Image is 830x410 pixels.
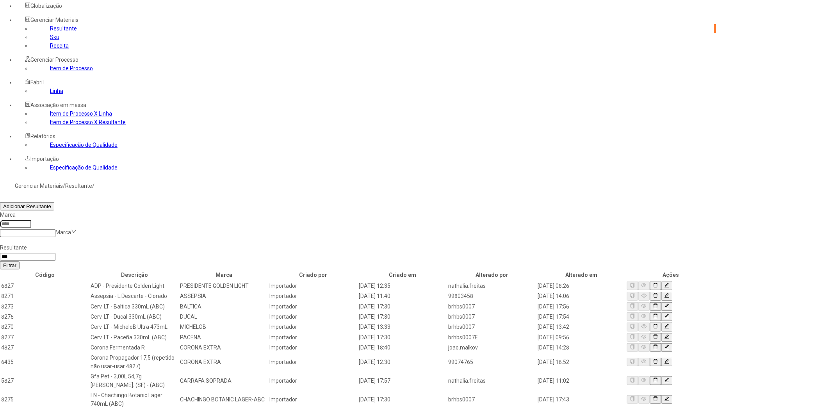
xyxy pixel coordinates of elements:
span: Associação em massa [30,102,86,108]
td: Importador [269,291,358,301]
td: PACENA [180,333,268,342]
span: Gerenciar Processo [30,57,78,63]
td: brhbs0007 [448,322,536,332]
td: ASSEPSIA [180,291,268,301]
th: Marca [180,270,268,280]
td: 8275 [1,390,89,408]
a: Resultante [50,25,77,32]
td: [DATE] 08:26 [537,281,626,291]
td: ADP - Presidente Golden Light [90,281,179,291]
td: CHACHINGO BOTANIC LAGER-ABC [180,390,268,408]
td: [DATE] 18:40 [358,343,447,352]
a: Item de Processo X Linha [50,111,112,117]
nz-breadcrumb-separator: / [63,183,65,189]
td: nathalia.freitas [448,281,536,291]
td: 99803458 [448,291,536,301]
td: [DATE] 17:30 [358,302,447,311]
td: Assepsia - L.Descarte - Clorado [90,291,179,301]
td: CORONA EXTRA [180,353,268,371]
td: brhbs0007 [448,302,536,311]
td: [DATE] 11:40 [358,291,447,301]
a: Item de Processo [50,65,93,71]
td: [DATE] 13:42 [537,322,626,332]
td: [DATE] 13:33 [358,322,447,332]
td: 6827 [1,281,89,291]
td: Importador [269,333,358,342]
td: 6435 [1,353,89,371]
td: [DATE] 11:02 [537,372,626,390]
span: Adicionar Resultante [3,203,51,209]
a: Especificação de Qualidade [50,164,118,171]
a: Item de Processo X Resultante [50,119,126,125]
th: Alterado por [448,270,536,280]
td: [DATE] 12:30 [358,353,447,371]
td: [DATE] 16:52 [537,353,626,371]
span: Relatórios [30,133,55,139]
span: Fabril [30,79,44,86]
td: 5827 [1,372,89,390]
td: PRESIDENTE GOLDEN LIGHT [180,281,268,291]
td: Cerv. LT - Ducal 330mL (ABC) [90,312,179,321]
td: 8271 [1,291,89,301]
span: Globalização [30,3,62,9]
td: brhbs0007 [448,390,536,408]
th: Ações [627,270,715,280]
td: [DATE] 09:56 [537,333,626,342]
td: Importador [269,281,358,291]
a: Sku [50,34,59,40]
td: BALTICA [180,302,268,311]
td: 8277 [1,333,89,342]
td: [DATE] 17:57 [358,372,447,390]
td: [DATE] 17:43 [537,390,626,408]
th: Criado em [358,270,447,280]
th: Alterado em [537,270,626,280]
td: DUCAL [180,312,268,321]
td: LN - Chachingo Botanic Lager 740mL (ABC) [90,390,179,408]
td: Importador [269,372,358,390]
td: Cerv. LT - MicheloB Ultra 473mL [90,322,179,332]
td: 4827 [1,343,89,352]
td: 8276 [1,312,89,321]
a: Gerenciar Materiais [15,183,63,189]
td: Importador [269,390,358,408]
td: [DATE] 17:56 [537,302,626,311]
td: Gfa Pet - 3,00L 54,7g [PERSON_NAME]. (SF) - (ABC) [90,372,179,390]
td: Corona Fermentada R [90,343,179,352]
span: Gerenciar Materiais [30,17,78,23]
th: Descrição [90,270,179,280]
td: Importador [269,343,358,352]
a: Especificação de Qualidade [50,142,118,148]
a: Resultante [65,183,92,189]
span: Filtrar [3,262,16,268]
td: Importador [269,302,358,311]
td: 8270 [1,322,89,332]
td: MICHELOB [180,322,268,332]
td: Importador [269,322,358,332]
a: Linha [50,88,63,94]
td: 99074765 [448,353,536,371]
span: Importação [30,156,59,162]
a: Receita [50,43,69,49]
td: Cerv. LT - Paceña 330mL (ABC) [90,333,179,342]
td: [DATE] 17:54 [537,312,626,321]
td: brhbs0007 [448,312,536,321]
td: brhbs0007E [448,333,536,342]
th: Criado por [269,270,358,280]
td: Importador [269,312,358,321]
td: Importador [269,353,358,371]
th: Código [1,270,89,280]
td: [DATE] 17:30 [358,390,447,408]
td: [DATE] 14:28 [537,343,626,352]
td: [DATE] 14:06 [537,291,626,301]
td: Corona Propagador 17,5 (repetido não usar-usar 4827) [90,353,179,371]
td: joao.malkov [448,343,536,352]
td: GARRAFA SOPRADA [180,372,268,390]
td: [DATE] 12:35 [358,281,447,291]
td: nathalia.freitas [448,372,536,390]
td: [DATE] 17:30 [358,333,447,342]
nz-select-placeholder: Marca [55,229,71,235]
td: [DATE] 17:30 [358,312,447,321]
td: CORONA EXTRA [180,343,268,352]
td: Cerv. LT - Baltica 330mL (ABC) [90,302,179,311]
td: 8273 [1,302,89,311]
